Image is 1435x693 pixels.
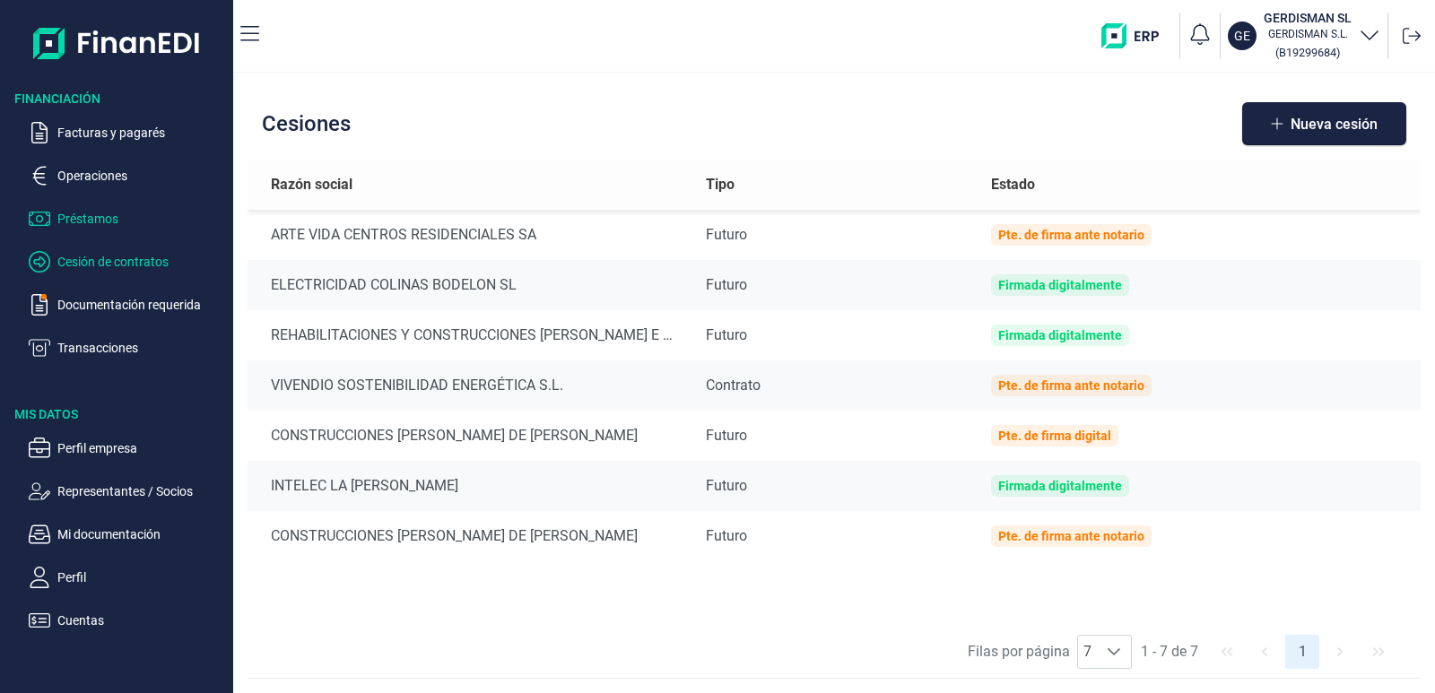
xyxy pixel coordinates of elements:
div: Pte. de firma ante notario [998,378,1144,393]
p: Representantes / Socios [57,481,226,502]
span: 1 - 7 de 7 [1134,635,1205,669]
div: Futuro [706,425,961,446]
div: Futuro [706,525,961,547]
p: Cesión de contratos [57,251,226,273]
button: Préstamos [29,208,226,230]
div: CONSTRUCCIONES [PERSON_NAME] DE [PERSON_NAME] [271,425,677,446]
p: Perfil empresa [57,437,226,459]
p: Transacciones [57,337,226,359]
button: Cuentas [29,610,226,631]
button: Page 1 [1285,635,1319,669]
button: Cesión de contratos [29,251,226,273]
h2: Cesiones [262,111,351,136]
img: Logo de aplicación [33,14,201,72]
button: Facturas y pagarés [29,122,226,143]
div: Firmada digitalmente [998,328,1122,342]
div: Futuro [706,274,961,296]
button: Representantes / Socios [29,481,226,502]
button: Transacciones [29,337,226,359]
div: REHABILITACIONES Y CONSTRUCCIONES [PERSON_NAME] E HIJOS SL [271,325,677,346]
p: Mi documentación [57,524,226,545]
span: Estado [991,174,1035,195]
p: Facturas y pagarés [57,122,226,143]
button: GEGERDISMAN SLGERDISMAN S.L.(B19299684) [1228,9,1380,63]
div: Pte. de firma ante notario [998,228,1144,242]
button: Perfil [29,567,226,588]
div: ELECTRICIDAD COLINAS BODELON SL [271,274,677,296]
p: GERDISMAN S.L. [1264,27,1352,41]
button: Documentación requerida [29,294,226,316]
p: GE [1234,27,1250,45]
button: Mi documentación [29,524,226,545]
div: VIVENDIO SOSTENIBILIDAD ENERGÉTICA S.L. [271,375,677,396]
span: Filas por página [968,641,1070,663]
p: Cuentas [57,610,226,631]
p: Documentación requerida [57,294,226,316]
span: Nueva cesión [1291,117,1378,131]
div: Futuro [706,325,961,346]
div: Futuro [706,224,961,246]
p: Perfil [57,567,226,588]
div: Futuro [706,475,961,497]
div: Firmada digitalmente [998,278,1122,292]
div: Pte. de firma ante notario [998,529,1144,543]
span: Tipo [706,174,735,195]
button: Perfil empresa [29,437,226,459]
button: Nueva cesión [1242,102,1406,145]
button: Operaciones [29,165,226,186]
div: Pte. de firma digital [998,429,1111,443]
p: Préstamos [57,208,226,230]
img: erp [1101,23,1172,48]
small: Copiar cif [1275,46,1340,59]
p: Operaciones [57,165,226,186]
div: INTELEC LA [PERSON_NAME] [271,475,677,497]
div: Firmada digitalmente [998,479,1122,493]
div: CONSTRUCCIONES [PERSON_NAME] DE [PERSON_NAME] [271,525,677,547]
span: 7 [1078,636,1097,668]
div: ARTE VIDA CENTROS RESIDENCIALES SA [271,224,677,246]
span: Razón social [271,174,352,195]
div: Contrato [706,375,961,396]
h3: GERDISMAN SL [1264,9,1352,27]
